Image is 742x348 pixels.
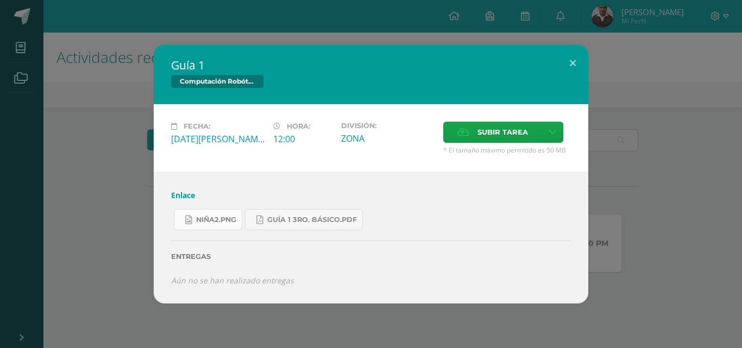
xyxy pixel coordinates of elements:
a: Guía 1 3ro. Básico.pdf [245,209,363,230]
span: Fecha: [184,122,210,130]
label: División: [341,122,435,130]
div: [DATE][PERSON_NAME] [171,133,265,145]
a: Enlace [171,190,195,200]
button: Close (Esc) [557,45,588,81]
span: Subir tarea [477,122,528,142]
span: Computación Robótica [171,75,263,88]
i: Aún no se han realizado entregas [171,275,294,286]
h2: Guía 1 [171,58,571,73]
span: niña2.png [196,216,236,224]
span: Hora: [287,122,310,130]
a: niña2.png [174,209,242,230]
span: * El tamaño máximo permitido es 50 MB [443,145,571,155]
div: ZONA [341,132,435,144]
label: Entregas [171,252,571,261]
div: 12:00 [273,133,332,145]
span: Guía 1 3ro. Básico.pdf [267,216,357,224]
